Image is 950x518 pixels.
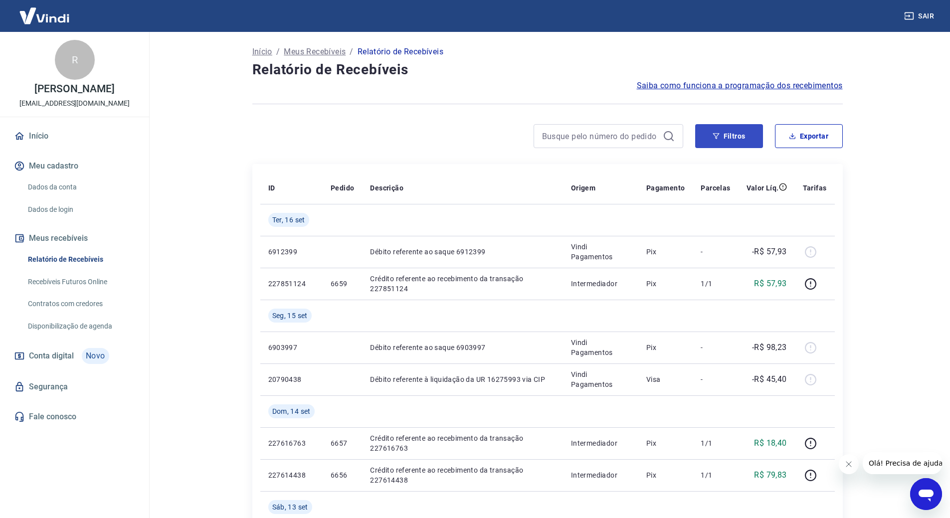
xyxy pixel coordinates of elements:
[24,249,137,270] a: Relatório de Recebíveis
[272,215,305,225] span: Ter, 16 set
[268,247,315,257] p: 6912399
[701,343,730,352] p: -
[752,373,787,385] p: -R$ 45,40
[268,183,275,193] p: ID
[24,316,137,337] a: Disponibilização de agenda
[268,279,315,289] p: 227851124
[646,470,685,480] p: Pix
[839,454,859,474] iframe: Fechar mensagem
[637,80,843,92] a: Saiba como funciona a programação dos recebimentos
[646,279,685,289] p: Pix
[6,7,84,15] span: Olá! Precisa de ajuda?
[370,433,555,453] p: Crédito referente ao recebimento da transação 227616763
[24,294,137,314] a: Contratos com credores
[284,46,346,58] a: Meus Recebíveis
[863,452,942,474] iframe: Mensagem da empresa
[775,124,843,148] button: Exportar
[752,342,787,353] p: -R$ 98,23
[542,129,659,144] input: Busque pelo número do pedido
[268,470,315,480] p: 227614438
[19,98,130,109] p: [EMAIL_ADDRESS][DOMAIN_NAME]
[701,374,730,384] p: -
[331,470,354,480] p: 6656
[646,343,685,352] p: Pix
[24,199,137,220] a: Dados de login
[331,438,354,448] p: 6657
[272,311,308,321] span: Seg, 15 set
[646,247,685,257] p: Pix
[701,470,730,480] p: 1/1
[571,183,595,193] p: Origem
[24,177,137,197] a: Dados da conta
[358,46,443,58] p: Relatório de Recebíveis
[370,274,555,294] p: Crédito referente ao recebimento da transação 227851124
[752,246,787,258] p: -R$ 57,93
[701,438,730,448] p: 1/1
[571,438,630,448] p: Intermediador
[571,470,630,480] p: Intermediador
[12,376,137,398] a: Segurança
[646,183,685,193] p: Pagamento
[370,183,403,193] p: Descrição
[370,465,555,485] p: Crédito referente ao recebimento da transação 227614438
[276,46,280,58] p: /
[12,344,137,368] a: Conta digitalNovo
[701,247,730,257] p: -
[252,46,272,58] a: Início
[754,437,786,449] p: R$ 18,40
[370,247,555,257] p: Débito referente ao saque 6912399
[82,348,109,364] span: Novo
[252,60,843,80] h4: Relatório de Recebíveis
[571,338,630,357] p: Vindi Pagamentos
[55,40,95,80] div: R
[695,124,763,148] button: Filtros
[701,183,730,193] p: Parcelas
[571,242,630,262] p: Vindi Pagamentos
[571,369,630,389] p: Vindi Pagamentos
[29,349,74,363] span: Conta digital
[747,183,779,193] p: Valor Líq.
[331,183,354,193] p: Pedido
[34,84,114,94] p: [PERSON_NAME]
[268,438,315,448] p: 227616763
[12,125,137,147] a: Início
[12,155,137,177] button: Meu cadastro
[701,279,730,289] p: 1/1
[272,406,311,416] span: Dom, 14 set
[646,374,685,384] p: Visa
[350,46,353,58] p: /
[803,183,827,193] p: Tarifas
[12,406,137,428] a: Fale conosco
[370,374,555,384] p: Débito referente à liquidação da UR 16275993 via CIP
[12,0,77,31] img: Vindi
[902,7,938,25] button: Sair
[754,278,786,290] p: R$ 57,93
[754,469,786,481] p: R$ 79,83
[272,502,308,512] span: Sáb, 13 set
[571,279,630,289] p: Intermediador
[268,374,315,384] p: 20790438
[910,478,942,510] iframe: Botão para abrir a janela de mensagens
[24,272,137,292] a: Recebíveis Futuros Online
[331,279,354,289] p: 6659
[268,343,315,352] p: 6903997
[12,227,137,249] button: Meus recebíveis
[646,438,685,448] p: Pix
[370,343,555,352] p: Débito referente ao saque 6903997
